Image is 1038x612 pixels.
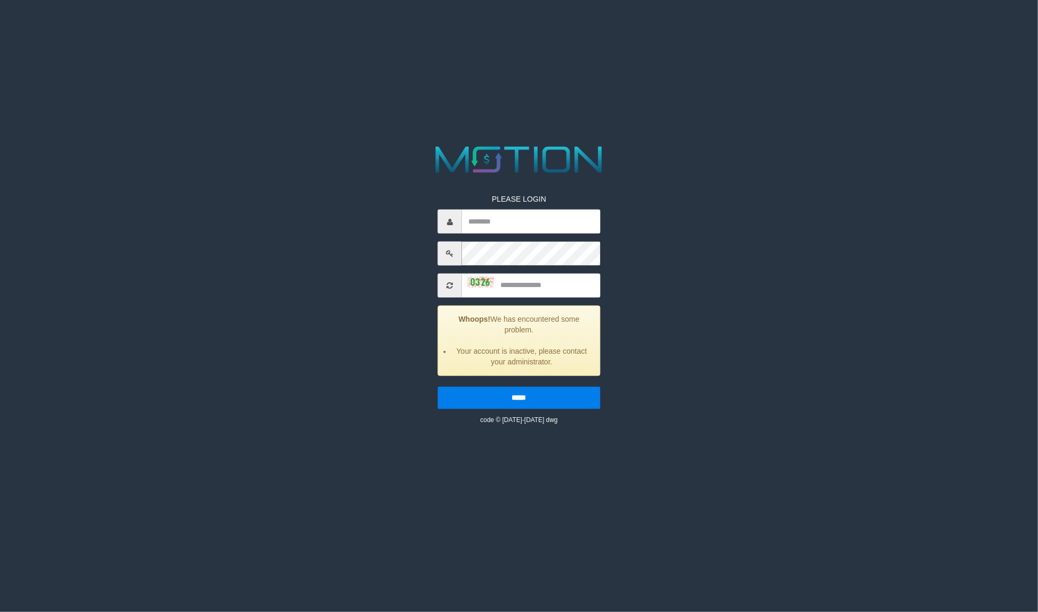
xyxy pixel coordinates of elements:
img: captcha [467,277,494,288]
p: PLEASE LOGIN [438,194,600,204]
small: code © [DATE]-[DATE] dwg [480,417,557,424]
li: Your account is inactive, please contact your administrator. [452,346,592,368]
img: MOTION_logo.png [428,142,610,178]
div: We has encountered some problem. [438,306,600,376]
strong: Whoops! [459,315,491,324]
